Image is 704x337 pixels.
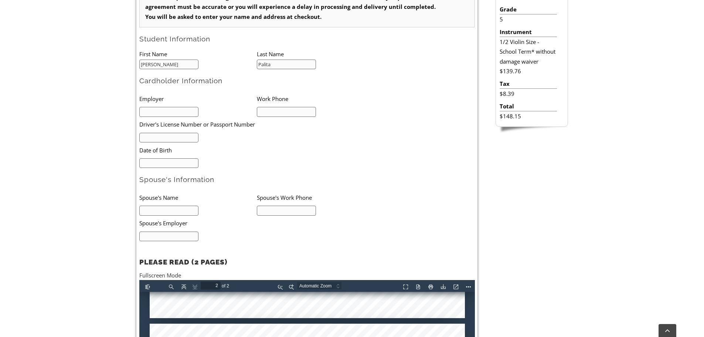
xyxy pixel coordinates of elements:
li: First Name [139,49,257,59]
li: Spouse's Employer [139,216,351,231]
li: Tax [500,79,557,89]
h2: Cardholder Information [139,76,475,85]
li: $8.39 [500,89,557,98]
li: Last Name [257,49,374,59]
li: $148.15 [500,111,557,121]
li: Grade [500,4,557,14]
li: Driver's License Number or Passport Number [139,117,351,132]
li: 1/2 Violin Size - School Term* without damage waiver $139.76 [500,37,557,76]
a: Fullscreen Mode [139,272,181,279]
li: Date of Birth [139,142,351,158]
li: Instrument [500,27,557,37]
img: sidebar-footer.png [496,127,568,134]
li: Spouse's Name [139,190,257,205]
li: Total [500,101,557,111]
li: Employer [139,91,257,106]
h2: Student Information [139,34,475,44]
h2: Spouse's Information [139,175,475,184]
li: Work Phone [257,91,374,106]
select: Zoom [158,2,210,10]
input: Page [61,1,81,10]
li: Spouse's Work Phone [257,190,374,205]
span: of 2 [81,2,92,10]
strong: PLEASE READ (2 PAGES) [139,258,227,266]
li: 5 [500,14,557,24]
